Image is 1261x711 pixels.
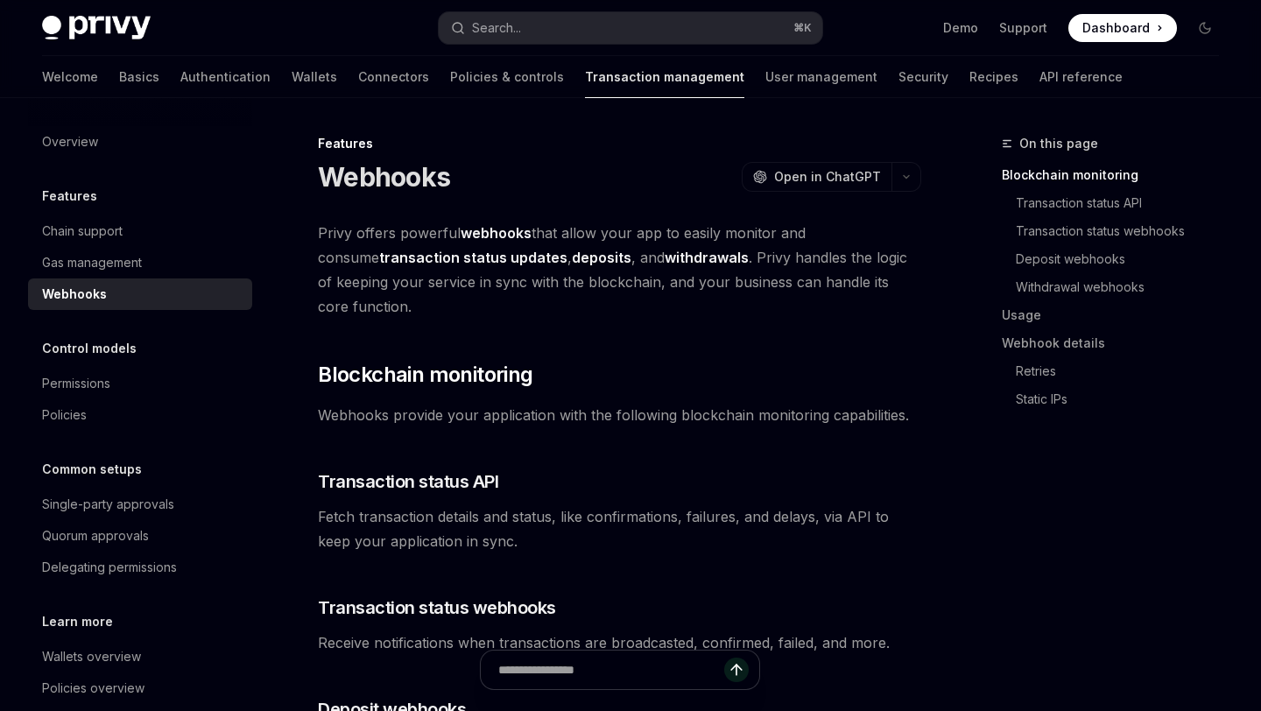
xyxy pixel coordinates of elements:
div: Chain support [42,221,123,242]
h1: Webhooks [318,161,450,193]
a: User management [765,56,877,98]
a: Policies & controls [450,56,564,98]
div: Search... [472,18,521,39]
a: Recipes [969,56,1018,98]
a: Usage [1002,301,1233,329]
span: On this page [1019,133,1098,154]
a: Basics [119,56,159,98]
a: Transaction management [585,56,744,98]
span: Privy offers powerful that allow your app to easily monitor and consume , , and . Privy handles t... [318,221,921,319]
a: Overview [28,126,252,158]
a: Transaction status webhooks [1016,217,1233,245]
span: Transaction status API [318,469,498,494]
span: Open in ChatGPT [774,168,881,186]
strong: withdrawals [665,249,749,266]
span: Transaction status webhooks [318,595,556,620]
a: Chain support [28,215,252,247]
a: Policies [28,399,252,431]
a: Webhook details [1002,329,1233,357]
button: Toggle dark mode [1191,14,1219,42]
span: Webhooks provide your application with the following blockchain monitoring capabilities. [318,403,921,427]
a: Quorum approvals [28,520,252,552]
a: Policies overview [28,672,252,704]
span: ⌘ K [793,21,812,35]
a: Authentication [180,56,271,98]
div: Webhooks [42,284,107,305]
span: Fetch transaction details and status, like confirmations, failures, and delays, via API to keep y... [318,504,921,553]
strong: webhooks [461,224,532,242]
a: Webhooks [28,278,252,310]
div: Delegating permissions [42,557,177,578]
a: Welcome [42,56,98,98]
button: Send message [724,658,749,682]
a: Wallets [292,56,337,98]
h5: Common setups [42,459,142,480]
div: Quorum approvals [42,525,149,546]
h5: Control models [42,338,137,359]
img: dark logo [42,16,151,40]
h5: Learn more [42,611,113,632]
strong: deposits [572,249,631,266]
div: Overview [42,131,98,152]
div: Wallets overview [42,646,141,667]
div: Gas management [42,252,142,273]
a: Security [898,56,948,98]
a: Gas management [28,247,252,278]
h5: Features [42,186,97,207]
button: Open in ChatGPT [742,162,891,192]
a: Retries [1016,357,1233,385]
div: Permissions [42,373,110,394]
a: Static IPs [1016,385,1233,413]
a: Permissions [28,368,252,399]
span: Dashboard [1082,19,1150,37]
div: Policies [42,405,87,426]
a: Wallets overview [28,641,252,672]
a: API reference [1039,56,1123,98]
span: Blockchain monitoring [318,361,532,389]
div: Policies overview [42,678,144,699]
a: Demo [943,19,978,37]
a: Delegating permissions [28,552,252,583]
span: Receive notifications when transactions are broadcasted, confirmed, failed, and more. [318,630,921,655]
div: Single-party approvals [42,494,174,515]
a: Dashboard [1068,14,1177,42]
a: Connectors [358,56,429,98]
strong: transaction status updates [379,249,567,266]
a: Withdrawal webhooks [1016,273,1233,301]
a: Support [999,19,1047,37]
a: Single-party approvals [28,489,252,520]
a: Deposit webhooks [1016,245,1233,273]
button: Search...⌘K [439,12,821,44]
div: Features [318,135,921,152]
a: Blockchain monitoring [1002,161,1233,189]
a: Transaction status API [1016,189,1233,217]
